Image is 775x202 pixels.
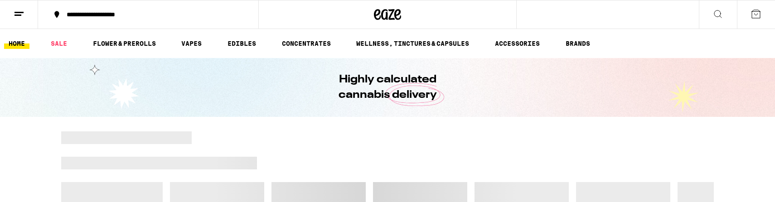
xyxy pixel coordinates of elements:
[277,38,335,49] a: CONCENTRATES
[88,38,160,49] a: FLOWER & PREROLLS
[177,38,206,49] a: VAPES
[490,38,544,49] a: ACCESSORIES
[4,38,29,49] a: HOME
[46,38,72,49] a: SALE
[223,38,261,49] a: EDIBLES
[561,38,595,49] a: BRANDS
[313,72,462,103] h1: Highly calculated cannabis delivery
[352,38,474,49] a: WELLNESS, TINCTURES & CAPSULES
